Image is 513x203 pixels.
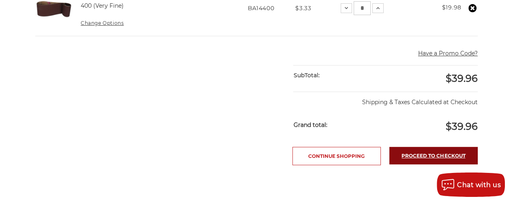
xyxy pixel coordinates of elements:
[293,65,385,85] div: SubTotal:
[354,1,371,15] input: 4" x 24" Aluminum Oxide Sanding Belt Quantity:
[457,181,501,189] span: Chat with us
[446,120,478,132] span: $39.96
[418,49,478,58] button: Have a Promo Code?
[247,4,274,12] span: BA14400
[437,172,505,197] button: Chat with us
[442,4,461,11] strong: $19.98
[292,147,381,165] a: Continue Shopping
[81,2,124,10] dd: 400 (Very Fine)
[295,4,311,12] span: $3.33
[389,147,478,164] a: Proceed to checkout
[376,174,478,181] p: -- or use --
[81,20,124,26] a: Change Options
[293,121,327,129] strong: Grand total:
[293,92,477,107] p: Shipping & Taxes Calculated at Checkout
[446,72,478,84] span: $39.96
